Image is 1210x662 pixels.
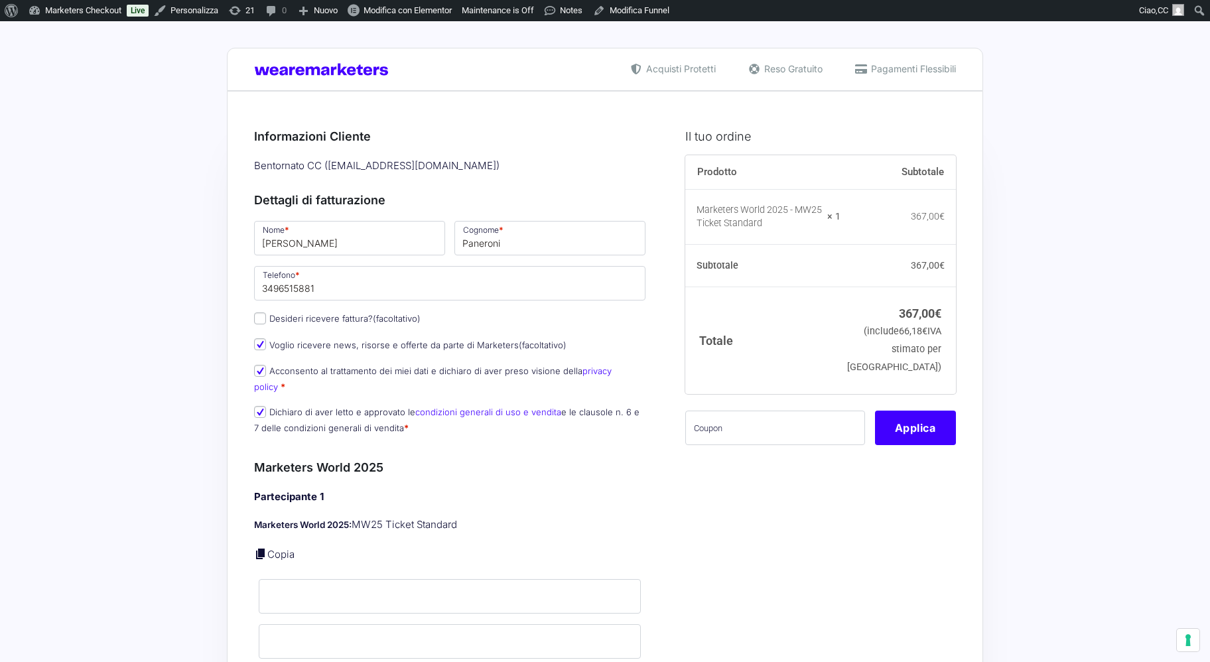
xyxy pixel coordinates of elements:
[254,221,445,255] input: Nome *
[254,519,352,530] strong: Marketers World 2025:
[254,365,266,377] input: Acconsento al trattamento dei miei dati e dichiaro di aver preso visione dellaprivacy policy
[254,407,639,432] label: Dichiaro di aver letto e approvato le e le clausole n. 6 e 7 delle condizioni generali di vendita
[254,517,645,533] p: MW25 Ticket Standard
[840,155,956,190] th: Subtotale
[254,365,612,391] a: privacy policy
[939,260,945,271] span: €
[254,312,266,324] input: Desideri ricevere fattura?(facoltativo)
[847,326,941,373] small: (include IVA stimato per [GEOGRAPHIC_DATA])
[373,313,421,324] span: (facoltativo)
[254,313,421,324] label: Desideri ricevere fattura?
[685,411,865,445] input: Coupon
[685,127,956,145] h3: Il tuo ordine
[875,411,956,445] button: Applica
[685,155,841,190] th: Prodotto
[685,287,841,393] th: Totale
[899,306,941,320] bdi: 367,00
[364,5,452,15] span: Modifica con Elementor
[415,407,561,417] a: condizioni generali di uso e vendita
[254,490,645,505] h4: Partecipante 1
[267,548,295,561] a: Copia
[868,62,956,76] span: Pagamenti Flessibili
[939,211,945,222] span: €
[827,210,840,224] strong: × 1
[254,547,267,561] a: Copia i dettagli dell'acquirente
[11,610,50,650] iframe: Customerly Messenger Launcher
[249,155,650,177] div: Bentornato CC ( [EMAIL_ADDRESS][DOMAIN_NAME] )
[911,260,945,271] bdi: 367,00
[454,221,645,255] input: Cognome *
[911,211,945,222] bdi: 367,00
[254,127,645,145] h3: Informazioni Cliente
[254,340,567,350] label: Voglio ricevere news, risorse e offerte da parte di Marketers
[922,326,927,337] span: €
[254,266,645,300] input: Telefono *
[1177,629,1199,651] button: Le tue preferenze relative al consenso per le tecnologie di tracciamento
[254,406,266,418] input: Dichiaro di aver letto e approvato lecondizioni generali di uso e venditae le clausole n. 6 e 7 d...
[685,190,841,245] td: Marketers World 2025 - MW25 Ticket Standard
[254,365,612,391] label: Acconsento al trattamento dei miei dati e dichiaro di aver preso visione della
[685,245,841,287] th: Subtotale
[127,5,149,17] a: Live
[254,458,645,476] h3: Marketers World 2025
[899,326,927,337] span: 66,18
[761,62,823,76] span: Reso Gratuito
[643,62,716,76] span: Acquisti Protetti
[254,191,645,209] h3: Dettagli di fatturazione
[254,338,266,350] input: Voglio ricevere news, risorse e offerte da parte di Marketers(facoltativo)
[519,340,567,350] span: (facoltativo)
[1158,5,1168,15] span: CC
[935,306,941,320] span: €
